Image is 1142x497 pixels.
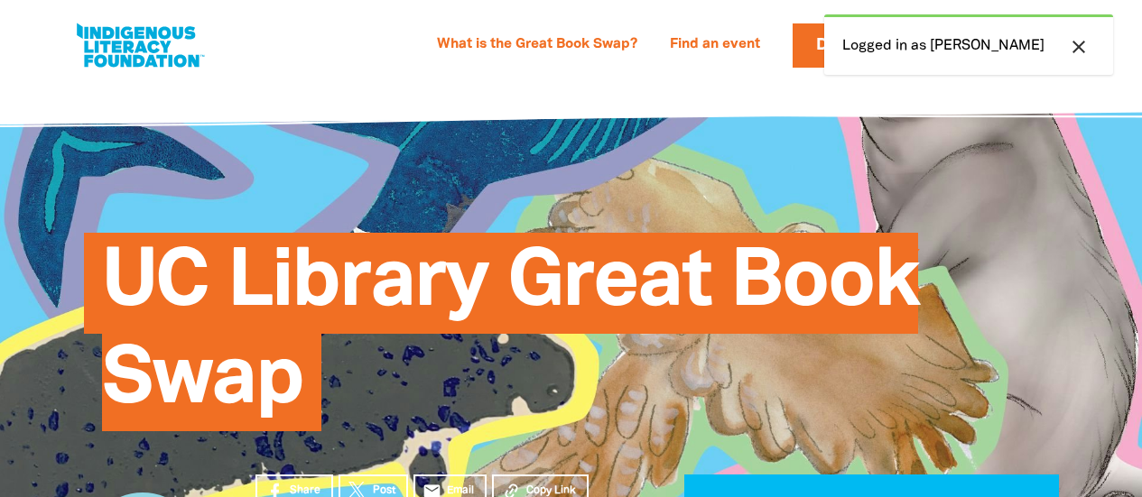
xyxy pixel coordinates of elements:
[426,31,648,60] a: What is the Great Book Swap?
[659,31,771,60] a: Find an event
[1068,36,1090,58] i: close
[824,14,1113,75] div: Logged in as [PERSON_NAME]
[102,246,919,431] span: UC Library Great Book Swap
[1063,35,1095,59] button: close
[793,23,906,68] a: Donate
